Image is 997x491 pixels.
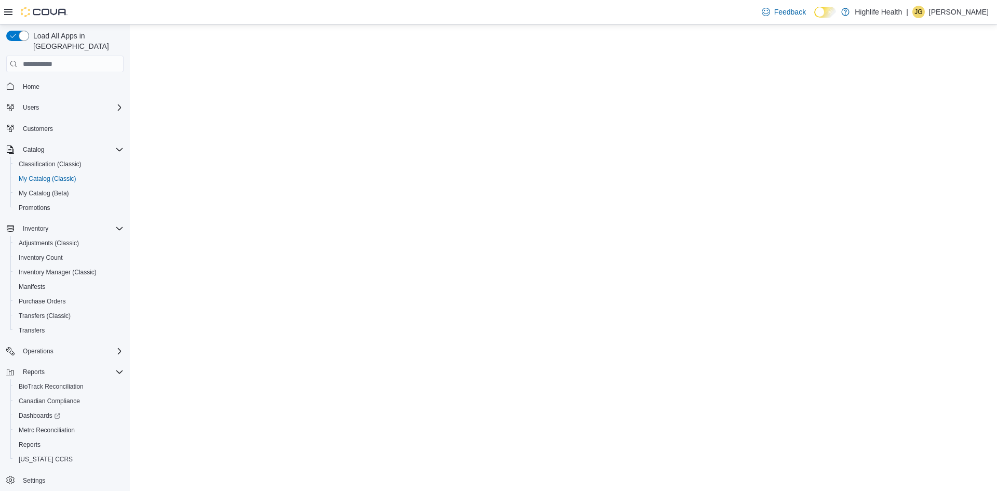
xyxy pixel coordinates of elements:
span: Catalog [23,145,44,154]
a: My Catalog (Beta) [15,187,73,200]
button: [US_STATE] CCRS [10,452,128,467]
p: Highlife Health [855,6,902,18]
span: Operations [23,347,53,355]
span: Feedback [774,7,806,17]
span: Dashboards [19,412,60,420]
input: Dark Mode [814,7,836,18]
span: Adjustments (Classic) [15,237,124,249]
a: Adjustments (Classic) [15,237,83,249]
span: Promotions [15,202,124,214]
button: Transfers [10,323,128,338]
a: Settings [19,474,49,487]
button: Reports [10,437,128,452]
a: Dashboards [15,409,64,422]
span: Canadian Compliance [19,397,80,405]
span: Inventory [19,222,124,235]
button: Operations [19,345,58,357]
button: Metrc Reconciliation [10,423,128,437]
button: Operations [2,344,128,359]
button: Purchase Orders [10,294,128,309]
span: My Catalog (Classic) [15,172,124,185]
button: Users [2,100,128,115]
span: Operations [19,345,124,357]
button: Inventory Manager (Classic) [10,265,128,280]
span: Home [23,83,39,91]
span: Reports [23,368,45,376]
span: Customers [19,122,124,135]
span: Transfers [15,324,124,337]
button: Home [2,78,128,94]
img: Cova [21,7,68,17]
a: Feedback [758,2,810,22]
span: Settings [19,474,124,487]
a: Inventory Manager (Classic) [15,266,101,278]
a: Customers [19,123,57,135]
div: Jennifer Gierum [912,6,925,18]
span: My Catalog (Beta) [15,187,124,200]
span: Users [23,103,39,112]
span: Inventory Count [19,254,63,262]
button: Reports [19,366,49,378]
span: Reports [19,441,41,449]
button: Reports [2,365,128,379]
span: My Catalog (Classic) [19,175,76,183]
span: BioTrack Reconciliation [15,380,124,393]
button: My Catalog (Classic) [10,171,128,186]
span: Customers [23,125,53,133]
a: BioTrack Reconciliation [15,380,88,393]
a: Purchase Orders [15,295,70,308]
button: Manifests [10,280,128,294]
a: Transfers (Classic) [15,310,75,322]
span: Classification (Classic) [15,158,124,170]
a: Promotions [15,202,55,214]
span: Metrc Reconciliation [15,424,124,436]
span: Transfers [19,326,45,335]
span: Inventory Manager (Classic) [15,266,124,278]
button: Inventory Count [10,250,128,265]
span: [US_STATE] CCRS [19,455,73,463]
a: Canadian Compliance [15,395,84,407]
a: [US_STATE] CCRS [15,453,77,466]
span: Settings [23,476,45,485]
button: Catalog [2,142,128,157]
a: Home [19,81,44,93]
span: Manifests [19,283,45,291]
button: Adjustments (Classic) [10,236,128,250]
span: Promotions [19,204,50,212]
button: Catalog [19,143,48,156]
a: Inventory Count [15,251,67,264]
a: Classification (Classic) [15,158,86,170]
button: BioTrack Reconciliation [10,379,128,394]
button: Settings [2,473,128,488]
a: Manifests [15,281,49,293]
span: Reports [15,439,124,451]
a: Dashboards [10,408,128,423]
span: JG [914,6,922,18]
button: Classification (Classic) [10,157,128,171]
span: Purchase Orders [15,295,124,308]
span: Metrc Reconciliation [19,426,75,434]
span: Purchase Orders [19,297,66,306]
button: Users [19,101,43,114]
span: Home [19,79,124,92]
span: Inventory [23,224,48,233]
span: Classification (Classic) [19,160,82,168]
a: Transfers [15,324,49,337]
span: Washington CCRS [15,453,124,466]
button: Inventory [2,221,128,236]
p: [PERSON_NAME] [929,6,989,18]
span: Canadian Compliance [15,395,124,407]
span: Load All Apps in [GEOGRAPHIC_DATA] [29,31,124,51]
span: Transfers (Classic) [19,312,71,320]
span: Manifests [15,281,124,293]
button: Customers [2,121,128,136]
button: My Catalog (Beta) [10,186,128,201]
span: My Catalog (Beta) [19,189,69,197]
span: Catalog [19,143,124,156]
span: Dashboards [15,409,124,422]
a: My Catalog (Classic) [15,172,80,185]
button: Canadian Compliance [10,394,128,408]
button: Promotions [10,201,128,215]
span: Transfers (Classic) [15,310,124,322]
